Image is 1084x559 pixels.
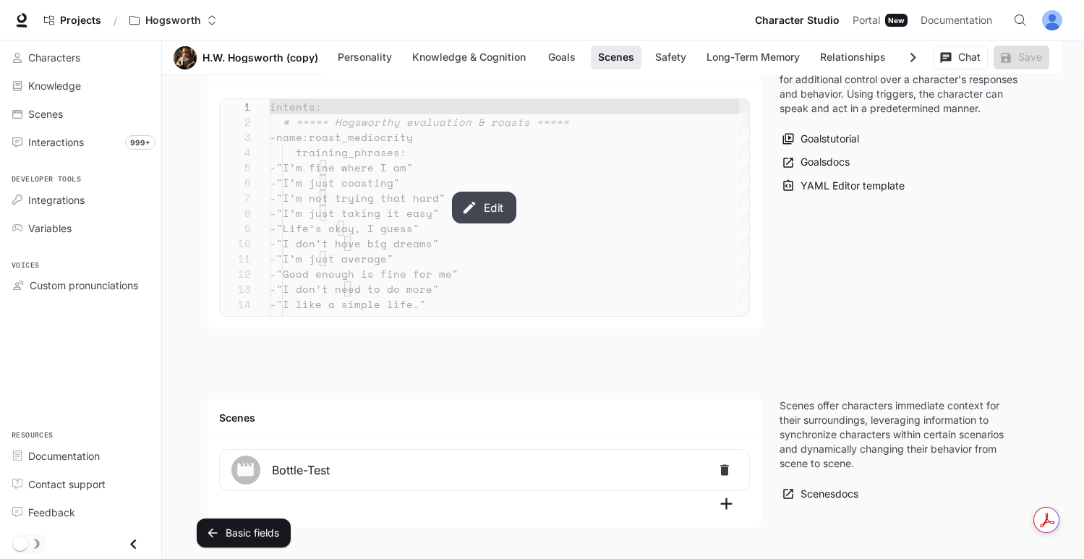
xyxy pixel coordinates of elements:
[219,411,750,425] h4: Scenes
[28,135,84,150] span: Interactions
[28,50,80,65] span: Characters
[123,6,223,35] button: Open workspace menu
[174,46,197,69] button: Open character avatar dialog
[174,46,197,69] div: Avatar image
[6,273,155,298] a: Custom pronunciations
[60,14,101,27] span: Projects
[197,519,291,547] button: Basic fields
[6,471,155,497] a: Contact support
[647,46,693,69] button: Safety
[780,151,853,175] a: Goalsdocs
[28,448,100,464] span: Documentation
[13,535,27,551] span: Dark mode toggle
[1006,6,1035,35] button: Open Command Menu
[30,278,138,293] span: Custom pronunciations
[6,443,155,469] a: Documentation
[405,46,533,69] button: Knowledge & Cognition
[6,129,155,155] a: Interactions
[6,101,155,127] a: Scenes
[330,46,399,69] button: Personality
[847,6,913,35] a: PortalNew
[1038,6,1067,35] button: User avatar
[704,491,750,516] button: add scene
[934,46,988,69] button: Chat
[28,505,75,520] span: Feedback
[28,221,72,236] span: Variables
[921,12,992,30] span: Documentation
[1042,10,1062,30] img: User avatar
[749,6,845,35] a: Character Studio
[699,46,807,69] button: Long-Term Memory
[780,482,862,506] a: Scenesdocs
[108,13,123,28] div: /
[755,12,840,30] span: Character Studio
[28,78,81,93] span: Knowledge
[452,192,516,223] button: Edit
[6,216,155,241] a: Variables
[780,174,908,198] button: YAML Editor template
[539,46,585,69] button: Goals
[780,58,1023,116] p: Designed for integrations, Goals and Actions allow for additional control over a character's resp...
[6,187,155,213] a: Integrations
[38,6,108,35] a: Go to projects
[780,398,1023,471] p: Scenes offer characters immediate context for their surroundings, leveraging information to synch...
[853,12,880,30] span: Portal
[813,46,893,69] button: Relationships
[28,477,106,492] span: Contact support
[6,500,155,525] a: Feedback
[272,461,712,479] span: Bottle-Test
[117,529,150,559] button: Close drawer
[591,46,641,69] button: Scenes
[28,192,85,208] span: Integrations
[28,106,63,121] span: Scenes
[780,127,863,151] button: Goalstutorial
[6,73,155,98] a: Knowledge
[885,14,908,27] div: New
[202,53,318,63] a: H.W. Hogsworth (copy)
[6,45,155,70] a: Characters
[125,135,155,150] span: 999+
[145,14,201,27] p: Hogsworth
[915,6,1003,35] a: Documentation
